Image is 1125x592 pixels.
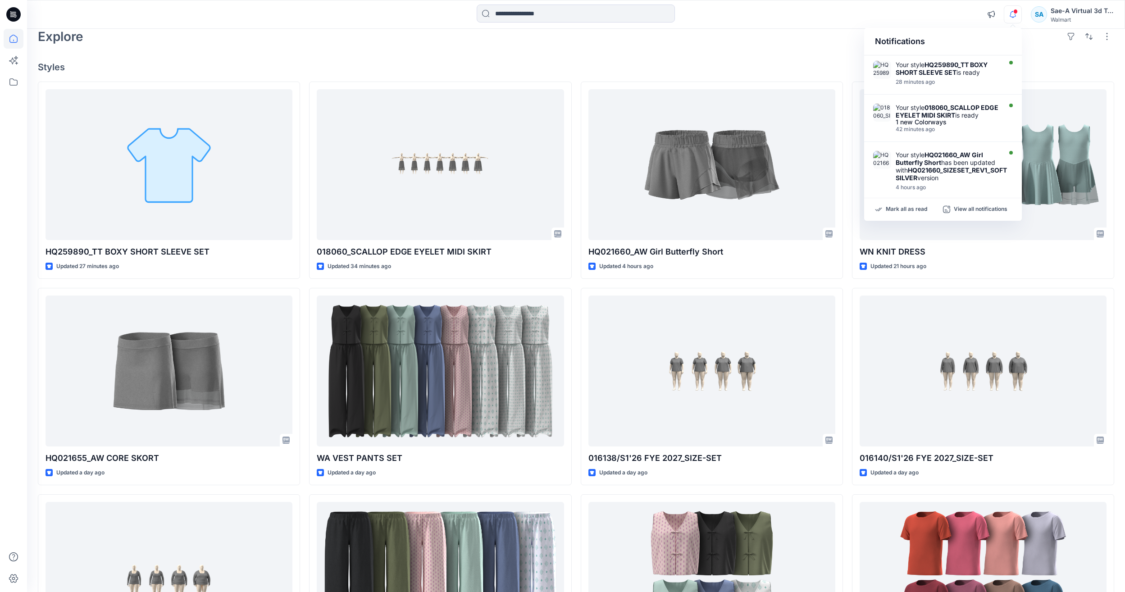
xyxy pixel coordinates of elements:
p: Updated 4 hours ago [599,262,653,271]
p: Updated 27 minutes ago [56,262,119,271]
a: 016140/S1'26 FYE 2027_SIZE-SET [860,296,1107,446]
img: HQ021660_SIZESET_REV1_SOFT SILVER [873,151,891,169]
p: Updated a day ago [56,468,105,478]
a: HQ021660_AW Girl Butterfly Short [588,89,835,240]
p: Updated a day ago [599,468,647,478]
a: HQ021655_AW CORE SKORT [46,296,292,446]
strong: HQ021660_AW Girl Butterfly Short [896,151,983,166]
a: WN KNIT DRESS [860,89,1107,240]
strong: 018060_SCALLOP EDGE EYELET MIDI SKIRT [896,104,998,119]
p: 018060_SCALLOP EDGE EYELET MIDI SKIRT [317,246,564,258]
div: Friday, August 22, 2025 07:00 [896,79,999,85]
p: Updated 21 hours ago [870,262,926,271]
p: 016138/S1'26 FYE 2027_SIZE-SET [588,452,835,464]
div: Your style is ready [896,104,999,119]
div: Your style is ready [896,61,999,76]
h4: Styles [38,62,1114,73]
p: HQ259890_TT BOXY SHORT SLEEVE SET [46,246,292,258]
h2: Explore [38,29,83,44]
p: Updated 34 minutes ago [328,262,391,271]
p: HQ021660_AW Girl Butterfly Short [588,246,835,258]
p: Updated a day ago [870,468,919,478]
p: View all notifications [954,205,1007,214]
strong: HQ021660_SIZESET_REV1_SOFT SILVER [896,166,1007,182]
div: Sae-A Virtual 3d Team [1051,5,1114,16]
img: 018060_SIZE-SET_SCALLOP EDGE EYELET MIDI SKIRT [873,104,891,122]
a: 018060_SCALLOP EDGE EYELET MIDI SKIRT [317,89,564,240]
img: HQ259890_SOFT SILVER [873,61,891,79]
div: Friday, August 22, 2025 03:10 [896,184,1007,191]
p: Mark all as read [886,205,927,214]
div: SA [1031,6,1047,23]
p: WA VEST PANTS SET [317,452,564,464]
p: WN KNIT DRESS [860,246,1107,258]
a: WA VEST PANTS SET [317,296,564,446]
p: 016140/S1'26 FYE 2027_SIZE-SET [860,452,1107,464]
div: Walmart [1051,16,1114,23]
a: HQ259890_TT BOXY SHORT SLEEVE SET [46,89,292,240]
div: Notifications [864,28,1022,55]
p: Updated a day ago [328,468,376,478]
p: HQ021655_AW CORE SKORT [46,452,292,464]
a: 016138/S1'26 FYE 2027_SIZE-SET [588,296,835,446]
div: Friday, August 22, 2025 06:45 [896,126,999,132]
div: 1 new Colorways [896,119,999,125]
strong: HQ259890_TT BOXY SHORT SLEEVE SET [896,61,988,76]
div: Your style has been updated with version [896,151,1007,182]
